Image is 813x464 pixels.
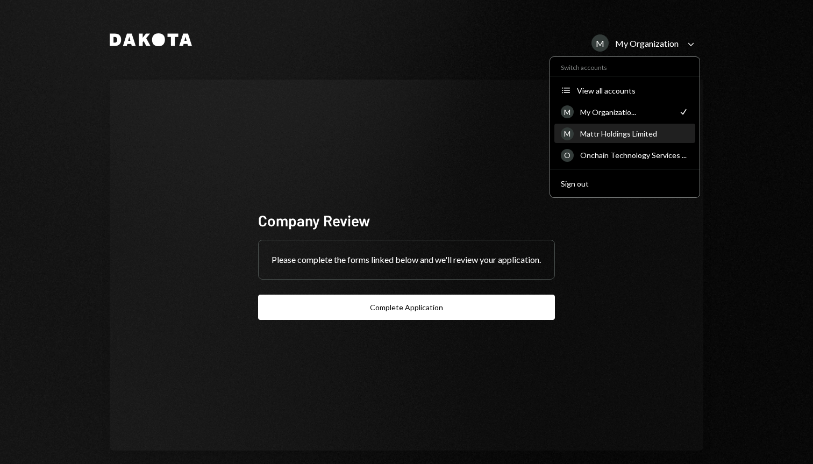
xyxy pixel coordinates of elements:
[580,151,689,160] div: Onchain Technology Services ...
[577,86,689,95] div: View all accounts
[615,38,679,48] div: My Organization
[580,129,689,138] div: Mattr Holdings Limited
[554,81,695,101] button: View all accounts
[258,295,555,320] button: Complete Application
[554,174,695,194] button: Sign out
[550,61,700,72] div: Switch accounts
[561,149,574,162] div: O
[259,240,554,279] div: Please complete the forms linked below and we'll review your application.
[258,210,555,231] div: Company Review
[554,145,695,165] a: OOnchain Technology Services ...
[591,34,609,52] div: M
[561,179,689,188] div: Sign out
[561,105,574,118] div: M
[554,124,695,143] a: MMattr Holdings Limited
[561,127,574,140] div: M
[580,108,672,117] div: My Organizatio...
